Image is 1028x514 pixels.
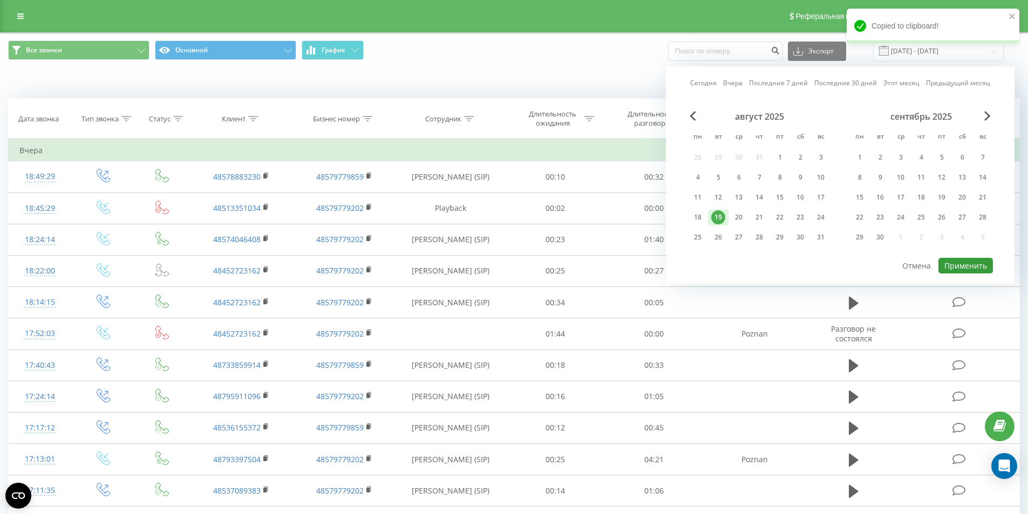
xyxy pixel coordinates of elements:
div: 18 [691,210,705,224]
div: 27 [732,230,746,244]
a: 48452723162 [213,297,261,307]
abbr: четверг [913,129,929,146]
div: 4 [691,170,705,184]
div: Copied to clipboard! [847,9,1019,43]
a: 48513351034 [213,203,261,213]
div: сб 16 авг. 2025 г. [790,189,811,205]
abbr: пятница [934,129,950,146]
div: 17:52:03 [19,323,61,344]
td: 00:45 [605,412,704,443]
div: 21 [752,210,766,224]
button: Отмена [896,258,937,273]
div: август 2025 [687,111,831,122]
a: 48579779202 [316,265,364,276]
div: 2 [873,150,887,165]
div: 6 [732,170,746,184]
div: сб 9 авг. 2025 г. [790,169,811,186]
div: сб 13 сент. 2025 г. [952,169,972,186]
abbr: суббота [954,129,970,146]
div: Open Intercom Messenger [991,453,1017,479]
td: 00:27 [605,255,704,286]
div: пт 15 авг. 2025 г. [770,189,790,205]
button: close [1009,12,1016,22]
a: 48452723162 [213,265,261,276]
div: 24 [814,210,828,224]
div: 31 [814,230,828,244]
a: 48579779859 [316,172,364,182]
a: 48452723162 [213,328,261,339]
div: пн 8 сент. 2025 г. [849,169,870,186]
div: пн 11 авг. 2025 г. [687,189,708,205]
td: 00:02 [506,193,605,224]
div: пн 1 сент. 2025 г. [849,149,870,166]
div: 18:49:29 [19,166,61,187]
div: пт 26 сент. 2025 г. [931,209,952,225]
td: [PERSON_NAME] (SIP) [396,381,506,412]
td: 00:23 [506,224,605,255]
td: Poznan [703,318,806,349]
div: 24 [894,210,908,224]
div: 4 [914,150,928,165]
div: пт 5 сент. 2025 г. [931,149,952,166]
td: 00:00 [605,318,704,349]
div: ср 6 авг. 2025 г. [729,169,749,186]
div: пн 18 авг. 2025 г. [687,209,708,225]
td: 00:10 [506,161,605,193]
div: вт 26 авг. 2025 г. [708,229,729,245]
div: 28 [752,230,766,244]
div: 18 [914,190,928,204]
div: ср 27 авг. 2025 г. [729,229,749,245]
a: 48579779202 [316,203,364,213]
td: [PERSON_NAME] (SIP) [396,349,506,381]
a: 48536155372 [213,422,261,433]
div: 18:22:00 [19,261,61,282]
div: 26 [711,230,725,244]
a: 48795911096 [213,391,261,401]
td: 00:25 [506,255,605,286]
div: 8 [773,170,787,184]
div: пн 4 авг. 2025 г. [687,169,708,186]
a: 48578883230 [213,172,261,182]
a: 48579779202 [316,297,364,307]
div: Дата звонка [18,114,59,124]
div: 17 [894,190,908,204]
div: сб 20 сент. 2025 г. [952,189,972,205]
div: 18:14:15 [19,292,61,313]
div: вс 24 авг. 2025 г. [811,209,831,225]
div: ср 20 авг. 2025 г. [729,209,749,225]
div: Длительность разговора [623,109,680,128]
td: [PERSON_NAME] (SIP) [396,224,506,255]
div: 15 [773,190,787,204]
td: Playback [396,193,506,224]
div: Клиент [222,114,246,124]
div: пн 22 сент. 2025 г. [849,209,870,225]
button: Основной [155,40,296,60]
div: чт 28 авг. 2025 г. [749,229,770,245]
abbr: вторник [872,129,888,146]
div: чт 25 сент. 2025 г. [911,209,931,225]
div: 17:40:43 [19,355,61,376]
div: пт 1 авг. 2025 г. [770,149,790,166]
abbr: суббота [792,129,808,146]
abbr: воскресенье [975,129,991,146]
div: 5 [935,150,949,165]
div: вт 30 сент. 2025 г. [870,229,890,245]
div: 12 [935,170,949,184]
td: 04:21 [605,444,704,475]
div: 10 [814,170,828,184]
abbr: четверг [751,129,767,146]
div: 1 [853,150,867,165]
div: 3 [814,150,828,165]
a: Сегодня [690,78,717,88]
div: пн 25 авг. 2025 г. [687,229,708,245]
div: ср 13 авг. 2025 г. [729,189,749,205]
a: Последние 30 дней [814,78,877,88]
a: 48574046408 [213,234,261,244]
td: 00:34 [506,287,605,318]
button: Open CMP widget [5,483,31,509]
div: пн 15 сент. 2025 г. [849,189,870,205]
div: 12 [711,190,725,204]
abbr: понедельник [690,129,706,146]
td: 00:12 [506,412,605,443]
div: 1 [773,150,787,165]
